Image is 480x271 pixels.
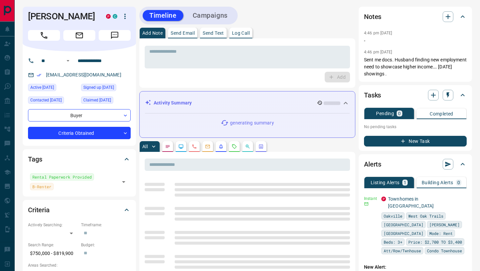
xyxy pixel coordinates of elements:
[364,196,377,202] p: Instant
[145,97,350,109] div: Activity Summary
[232,31,250,35] p: Log Call
[371,180,400,185] p: Listing Alerts
[83,84,114,91] span: Signed up [DATE]
[408,239,462,245] span: Price: $2,700 TO $3,400
[28,109,131,121] div: Buyer
[81,84,131,93] div: Sat Apr 19 2025
[32,183,51,190] span: B-Renter
[398,111,401,116] p: 0
[384,213,402,219] span: Oakville
[83,97,111,103] span: Claimed [DATE]
[364,37,467,44] p: -
[64,57,72,65] button: Open
[203,31,224,35] p: Send Text
[457,180,460,185] p: 0
[429,230,453,237] span: Mode: Rent
[364,87,467,103] div: Tasks
[28,154,42,165] h2: Tags
[376,111,394,116] p: Pending
[28,248,78,259] p: $750,000 - $819,900
[258,144,264,149] svg: Agent Actions
[28,11,96,22] h1: [PERSON_NAME]
[28,151,131,167] div: Tags
[81,242,131,248] p: Budget:
[142,144,148,149] p: All
[381,197,386,201] div: property.ca
[99,30,131,41] span: Message
[81,96,131,106] div: Sat Apr 19 2025
[106,14,111,19] div: property.ca
[364,90,381,100] h2: Tasks
[408,213,443,219] span: West Oak Trails
[364,9,467,25] div: Notes
[422,180,453,185] p: Building Alerts
[81,222,131,228] p: Timeframe:
[384,239,402,245] span: Beds: 3+
[364,202,369,206] svg: Email
[364,50,392,54] p: 4:46 pm [DATE]
[28,202,131,218] div: Criteria
[28,242,78,248] p: Search Range:
[30,97,62,103] span: Contacted [DATE]
[28,262,131,268] p: Areas Searched:
[364,122,467,132] p: No pending tasks
[28,84,78,93] div: Tue Sep 09 2025
[384,221,423,228] span: [GEOGRAPHIC_DATA]
[171,31,195,35] p: Send Email
[364,136,467,147] button: New Task
[32,174,92,180] span: Rental Paperwork Provided
[384,247,421,254] span: Att/Row/Twnhouse
[186,10,234,21] button: Campaigns
[218,144,224,149] svg: Listing Alerts
[28,127,131,139] div: Criteria Obtained
[192,144,197,149] svg: Calls
[384,230,423,237] span: [GEOGRAPHIC_DATA]
[119,177,128,187] button: Open
[429,221,460,228] span: [PERSON_NAME]
[364,31,392,35] p: 4:46 pm [DATE]
[113,14,117,19] div: condos.ca
[364,159,381,170] h2: Alerts
[245,144,250,149] svg: Opportunities
[46,72,121,77] a: [EMAIL_ADDRESS][DOMAIN_NAME]
[28,222,78,228] p: Actively Searching:
[154,99,192,106] p: Activity Summary
[364,156,467,172] div: Alerts
[63,30,95,41] span: Email
[364,11,381,22] h2: Notes
[28,30,60,41] span: Call
[37,73,41,77] svg: Email Verified
[143,10,183,21] button: Timeline
[30,84,54,91] span: Active [DATE]
[28,96,78,106] div: Mon Apr 28 2025
[165,144,170,149] svg: Notes
[232,144,237,149] svg: Requests
[388,196,434,209] a: Townhomes in [GEOGRAPHIC_DATA]
[364,56,467,77] p: Sent me docs. Husband finding new employment need to showcase higher income…. [DATE] showings .
[364,264,467,271] p: New Alert:
[404,180,406,185] p: 1
[430,111,453,116] p: Completed
[28,205,50,215] h2: Criteria
[427,247,462,254] span: Condo Townhouse
[178,144,184,149] svg: Lead Browsing Activity
[230,119,274,126] p: generating summary
[142,31,163,35] p: Add Note
[205,144,210,149] svg: Emails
